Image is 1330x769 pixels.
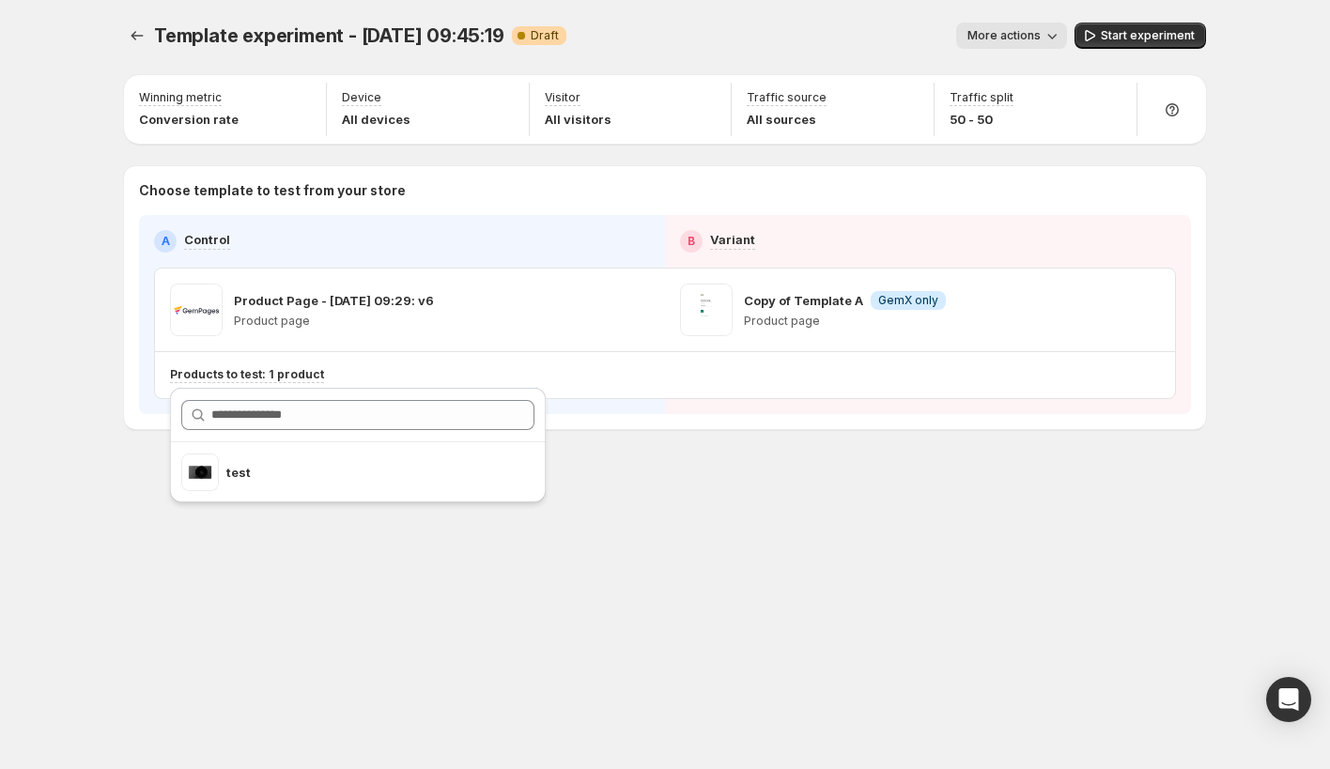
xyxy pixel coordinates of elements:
button: More actions [956,23,1067,49]
p: Visitor [545,90,580,105]
p: test [226,463,474,482]
p: Traffic split [950,90,1013,105]
span: More actions [967,28,1041,43]
span: GemX only [878,293,938,308]
p: Choose template to test from your store [139,181,1191,200]
p: Products to test: 1 product [170,367,324,382]
span: Template experiment - [DATE] 09:45:19 [154,24,504,47]
h2: A [162,234,170,249]
p: Conversion rate [139,110,239,129]
p: All visitors [545,110,611,129]
p: Product Page - [DATE] 09:29: v6 [234,291,434,310]
p: All devices [342,110,410,129]
span: Start experiment [1101,28,1195,43]
div: Open Intercom Messenger [1266,677,1311,722]
ul: Search for and select a customer segment [170,454,546,491]
p: 50 - 50 [950,110,1013,129]
p: Winning metric [139,90,222,105]
p: Traffic source [747,90,827,105]
button: Start experiment [1075,23,1206,49]
img: test [181,454,219,491]
p: Product page [744,314,946,329]
span: Draft [531,28,559,43]
img: Product Page - Jul 30, 09:29: v6 [170,284,223,336]
p: All sources [747,110,827,129]
p: Variant [710,230,755,249]
p: Product page [234,314,434,329]
button: Experiments [124,23,150,49]
h2: B [688,234,695,249]
p: Control [184,230,230,249]
p: Copy of Template A [744,291,863,310]
img: Copy of Template A [680,284,733,336]
p: Device [342,90,381,105]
